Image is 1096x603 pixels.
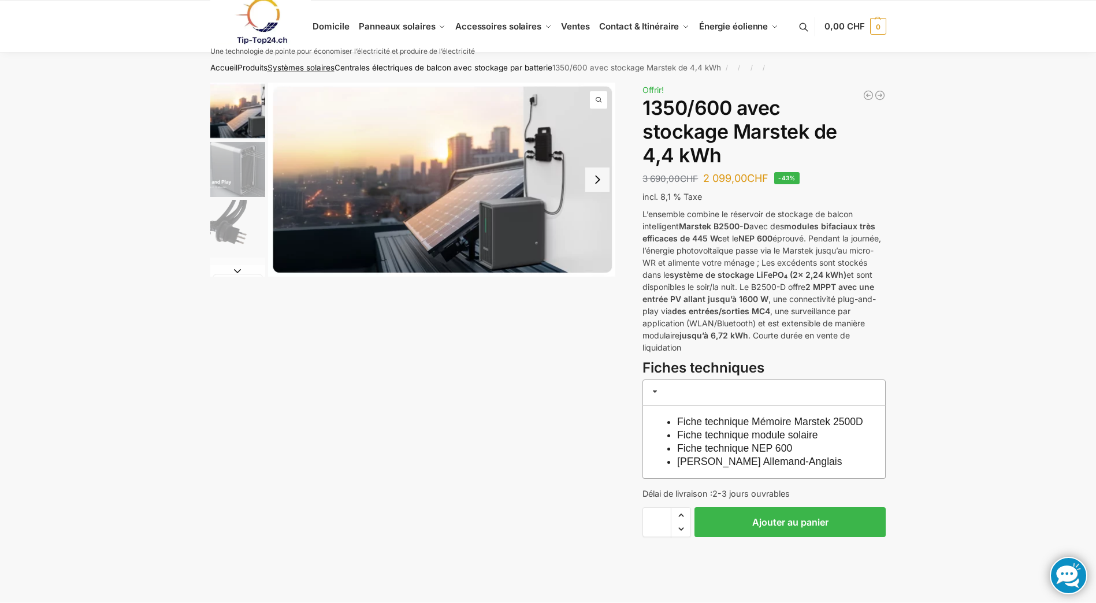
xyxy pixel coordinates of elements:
[757,64,770,73] span: /
[642,489,790,498] span: Délai de livraison :
[774,172,800,184] span: -43%
[210,83,265,139] img: Balkonkraftwerk mit Marstek Speicher
[824,21,864,32] span: 0,00 CHF
[745,64,757,73] span: /
[712,489,790,498] span: 2-3 jours ouvrables
[210,258,265,312] img: ChatGPT Image 29. März 2025, 12_41_06
[738,233,772,243] strong: NEP 600
[642,173,698,184] bdi: 3 690,00 CHF
[642,96,886,167] h1: 1350/600 avec stockage Marstek de 4,4 kWh
[642,85,664,95] span: Offrir!
[677,442,792,454] a: Fiche technique NEP 600
[694,507,886,537] button: Ajouter au panier
[585,167,610,192] button: Diapositive suivante
[210,265,265,277] button: Diapositive suivante
[210,48,475,55] p: Une technologie de pointe pour économiser l’électricité et produire de l’électricité
[679,330,748,340] strong: jusqu’à 6,72 kWh
[642,358,886,378] h3: Fiches techniques
[190,53,906,83] nav: Fil d’Ariane
[455,21,541,32] span: Accessoires solaires
[642,192,702,202] span: incl. 8,1 % Taxe
[642,507,671,537] input: Quantité de produit
[268,83,616,277] li: 1 / 9
[451,1,557,53] a: Accessoires solaires
[699,21,768,32] span: Énergie éolienne
[677,429,818,441] a: Fiche technique module solaire
[703,172,768,184] bdi: 2 099,00 CHF
[640,544,888,576] iframe: Sicherer Rahmen für schnelle Bezahlvorgänge
[870,18,886,35] span: 0
[268,83,616,277] img: Balkonkraftwerk mit Marstek Speicher
[642,221,875,243] strong: modules bifaciaux très efficaces de 445 Wc
[207,198,265,256] li: 3 / 9
[733,64,745,73] span: /
[677,416,863,427] a: Fiche technique Mémoire Marstek 2500D
[642,282,874,304] strong: 2 MPPT avec une entrée PV allant jusqu’à 1600 W
[670,270,846,280] strong: système de stockage LiFePO₄ (2x 2,24 kWh)
[210,63,721,72] font: 1350/600 avec stockage Marstek de 4,4 kWh
[824,9,886,44] a: 0,00 CHF 0
[556,1,595,53] a: Ventes
[677,456,842,467] a: [PERSON_NAME] Allemand-Anglais
[335,63,552,72] a: Centrales électriques de balcon avec stockage par batterie
[268,83,616,277] a: Centrale électrique de balcon avec système de stockage Marstek5 1
[672,306,770,316] strong: des entrées/sorties MC4
[561,21,589,32] span: Ventes
[671,508,690,523] span: Augmenter la quantité
[207,140,265,198] li: 2 / 9
[671,522,690,537] span: Réduire la quantité
[210,142,265,197] img: Marstek Balkonkraftwerk
[207,83,265,140] li: 1 / 9
[694,1,783,53] a: Énergie éolienne
[210,63,237,72] a: Accueil
[210,200,265,255] img: Anschlusskabel-3meter_schweizer-stecker
[679,221,749,231] strong: Marstek B2500-D
[642,208,886,353] p: L’ensemble combine le réservoir de stockage de balcon intelligent avec des et le éprouvé. Pendant...
[207,256,265,314] li: 4 / 9
[599,21,679,32] span: Contact & Itinéraire
[874,90,886,101] a: Panneaux solaires flexibles (2×240 watts et contrôleurs de charge solaire)
[237,63,268,72] a: Produits
[863,90,874,101] a: Centrale électrique enfichable avec stockage de 8 KW et 8 modules solaires de 3600 watts
[268,63,335,72] a: Systèmes solaires
[595,1,694,53] a: Contact & Itinéraire
[721,64,733,73] span: /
